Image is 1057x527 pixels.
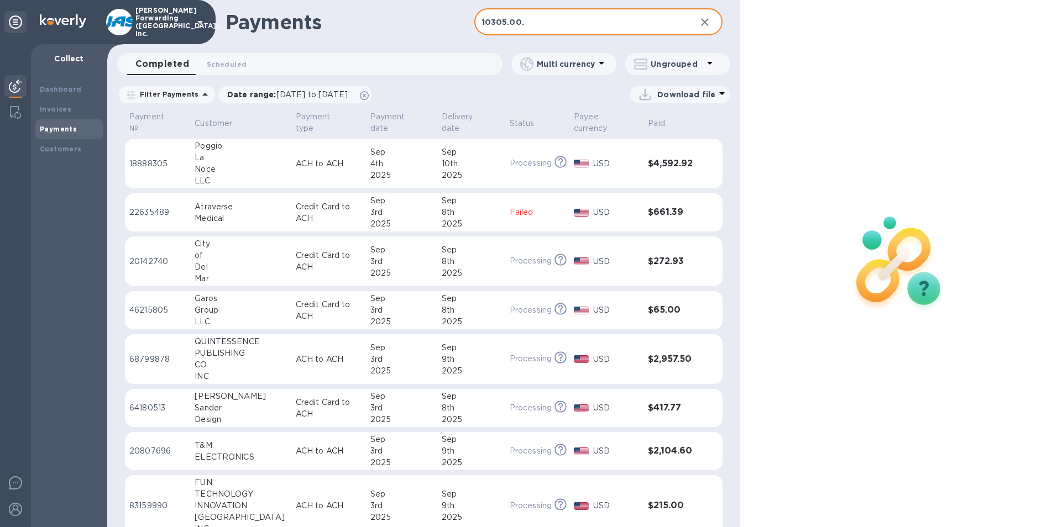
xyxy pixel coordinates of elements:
[648,118,665,129] p: Paid
[442,391,501,402] div: Sep
[296,445,362,457] p: ACH to ACH
[510,304,552,316] p: Processing
[195,118,247,129] span: Customer
[574,447,589,455] img: USD
[648,207,700,218] h3: $661.39
[574,355,589,363] img: USD
[370,342,433,354] div: Sep
[593,304,640,316] p: USD
[537,59,595,70] p: Multi currency
[195,336,286,347] div: QUINTESSENCE
[648,500,700,511] h3: $215.00
[442,316,501,328] div: 2025
[218,86,371,103] div: Date range:[DATE] to [DATE]
[195,201,286,213] div: Atraverse
[195,118,232,129] p: Customer
[195,164,286,175] div: Noce
[574,307,589,314] img: USD
[648,118,679,129] span: Paid
[574,160,589,167] img: USD
[195,250,286,261] div: of
[195,347,286,359] div: PUBLISHING
[296,500,362,512] p: ACH to ACH
[370,354,433,365] div: 3rd
[370,488,433,500] div: Sep
[195,440,286,451] div: T&M
[370,402,433,414] div: 3rd
[442,354,501,365] div: 9th
[370,111,433,134] span: Payment date
[129,354,186,365] p: 68799878
[574,404,589,412] img: USD
[574,257,589,265] img: USD
[574,111,625,134] p: Payee currency
[195,316,286,328] div: LLC
[227,89,353,100] p: Date range :
[442,146,501,158] div: Sep
[129,304,186,316] p: 46215805
[593,256,640,267] p: USD
[593,500,640,512] p: USD
[195,477,286,488] div: FUN
[370,457,433,468] div: 2025
[370,111,418,134] p: Payment date
[195,359,286,371] div: CO
[442,488,501,500] div: Sep
[135,89,198,99] p: Filter Payments
[442,445,501,457] div: 9th
[370,391,433,402] div: Sep
[370,244,433,256] div: Sep
[574,502,589,510] img: USD
[510,207,565,218] p: Failed
[510,445,552,457] p: Processing
[195,402,286,414] div: Sander
[510,500,552,512] p: Processing
[442,414,501,425] div: 2025
[129,256,186,267] p: 20142740
[574,111,639,134] span: Payee currency
[593,207,640,218] p: USD
[442,111,486,134] p: Delivery date
[593,402,640,414] p: USD
[296,158,362,170] p: ACH to ACH
[296,250,362,273] p: Credit Card to ACH
[296,111,362,134] span: Payment type
[442,365,501,377] div: 2025
[129,500,186,512] p: 83159990
[651,59,703,70] p: Ungrouped
[648,403,700,413] h3: $417.77
[195,261,286,273] div: Del
[442,293,501,304] div: Sep
[195,152,286,164] div: La
[442,256,501,267] div: 8th
[648,159,700,169] h3: $4,592.92
[442,500,501,512] div: 9th
[195,293,286,304] div: Garos
[129,445,186,457] p: 20807696
[442,402,501,414] div: 8th
[129,111,171,134] p: Payment №
[510,118,549,129] span: Status
[296,354,362,365] p: ACH to ACH
[510,118,535,129] p: Status
[207,59,247,70] span: Scheduled
[370,434,433,445] div: Sep
[195,500,286,512] div: INNOVATION
[370,218,433,230] div: 2025
[195,273,286,284] div: Mar
[593,354,640,365] p: USD
[40,85,82,93] b: Dashboard
[510,157,552,169] p: Processing
[129,207,186,218] p: 22635489
[40,145,82,153] b: Customers
[195,371,286,382] div: INC
[370,170,433,181] div: 2025
[370,365,433,377] div: 2025
[442,207,501,218] div: 8th
[370,293,433,304] div: Sep
[195,391,286,402] div: [PERSON_NAME]
[510,353,552,365] p: Processing
[296,111,347,134] p: Payment type
[510,255,552,267] p: Processing
[648,446,700,456] h3: $2,104.60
